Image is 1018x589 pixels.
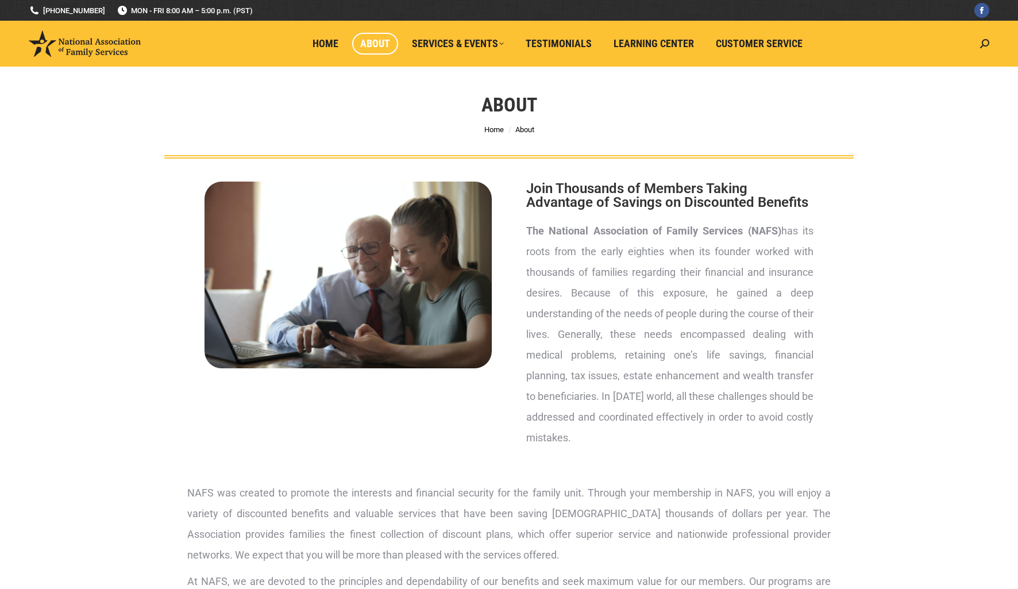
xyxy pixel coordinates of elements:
[518,33,600,55] a: Testimonials
[187,483,831,565] p: NAFS was created to promote the interests and financial security for the family unit. Through you...
[716,37,803,50] span: Customer Service
[606,33,702,55] a: Learning Center
[205,182,492,368] img: About National Association of Family Services
[526,221,813,448] p: has its roots from the early eighties when its founder worked with thousands of families regardin...
[484,125,504,134] a: Home
[481,92,537,117] h1: About
[515,125,534,134] span: About
[313,37,338,50] span: Home
[526,37,592,50] span: Testimonials
[360,37,390,50] span: About
[117,5,253,16] span: MON - FRI 8:00 AM – 5:00 p.m. (PST)
[974,3,989,18] a: Facebook page opens in new window
[526,182,813,209] h2: Join Thousands of Members Taking Advantage of Savings on Discounted Benefits
[29,5,105,16] a: [PHONE_NUMBER]
[29,30,141,57] img: National Association of Family Services
[708,33,811,55] a: Customer Service
[304,33,346,55] a: Home
[526,225,781,237] strong: The National Association of Family Services (NAFS)
[614,37,694,50] span: Learning Center
[352,33,398,55] a: About
[412,37,504,50] span: Services & Events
